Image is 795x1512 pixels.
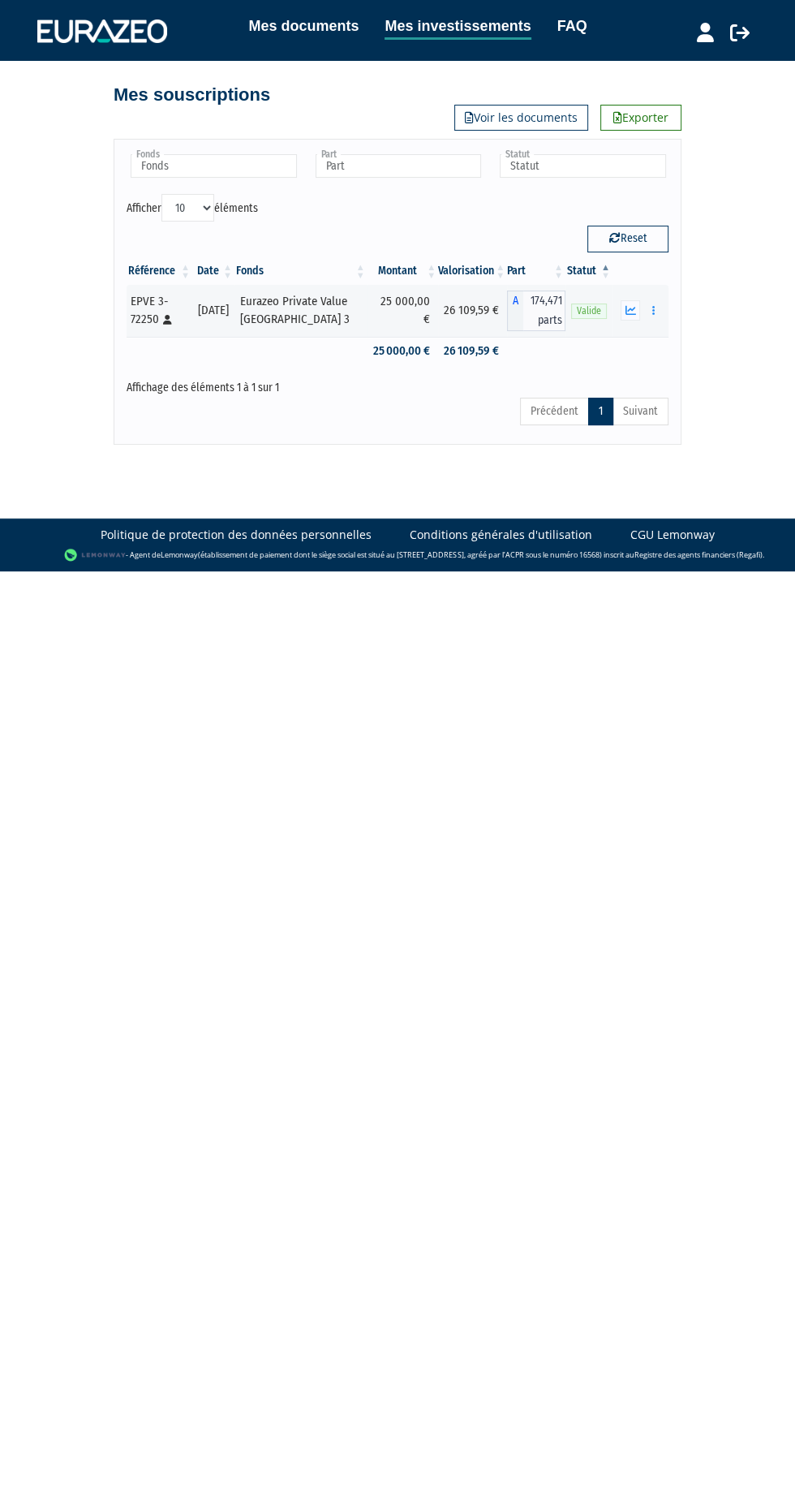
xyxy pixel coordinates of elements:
div: A - Eurazeo Private Value Europe 3 [507,291,565,331]
div: EPVE 3-72250 [131,293,187,328]
span: A [507,291,523,331]
div: [DATE] [198,302,229,319]
th: Statut : activer pour trier la colonne par ordre d&eacute;croissant [565,257,612,285]
a: CGU Lemonway [630,527,715,543]
a: Politique de protection des données personnelles [101,527,372,543]
a: Précédent [520,398,589,425]
div: Eurazeo Private Value [GEOGRAPHIC_DATA] 3 [240,293,362,328]
a: 1 [588,398,613,425]
th: Valorisation: activer pour trier la colonne par ordre croissant [438,257,507,285]
td: 25 000,00 € [367,285,439,337]
a: Suivant [612,398,668,425]
a: FAQ [557,15,587,37]
td: 26 109,59 € [438,337,507,365]
div: - Agent de (établissement de paiement dont le siège social est situé au [STREET_ADDRESS], agréé p... [16,547,779,563]
h4: Mes souscriptions [114,85,270,105]
th: Part: activer pour trier la colonne par ordre croissant [507,257,565,285]
span: Valide [571,304,607,319]
i: [Français] Personne physique [163,315,172,325]
img: logo-lemonway.png [64,547,127,563]
img: 1732889491-logotype_eurazeo_blanc_rvb.png [37,19,167,42]
button: Reset [587,226,668,252]
td: 25 000,00 € [367,337,439,365]
div: Affichage des éléments 1 à 1 sur 1 [127,370,668,396]
select: Afficheréléments [161,194,214,222]
a: Registre des agents financiers (Regafi) [634,549,762,559]
a: Voir les documents [454,105,588,131]
a: Lemonway [161,549,198,559]
a: Mes documents [248,15,359,37]
th: Référence : activer pour trier la colonne par ordre croissant [127,257,192,285]
th: Date: activer pour trier la colonne par ordre croissant [192,257,234,285]
th: Montant: activer pour trier la colonne par ordre croissant [367,257,439,285]
a: Mes investissements [385,15,531,40]
a: Conditions générales d'utilisation [410,527,592,543]
a: Exporter [600,105,681,131]
th: Fonds: activer pour trier la colonne par ordre croissant [234,257,367,285]
td: 26 109,59 € [438,285,507,337]
span: 174,471 parts [523,291,565,331]
label: Afficher éléments [127,194,258,222]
